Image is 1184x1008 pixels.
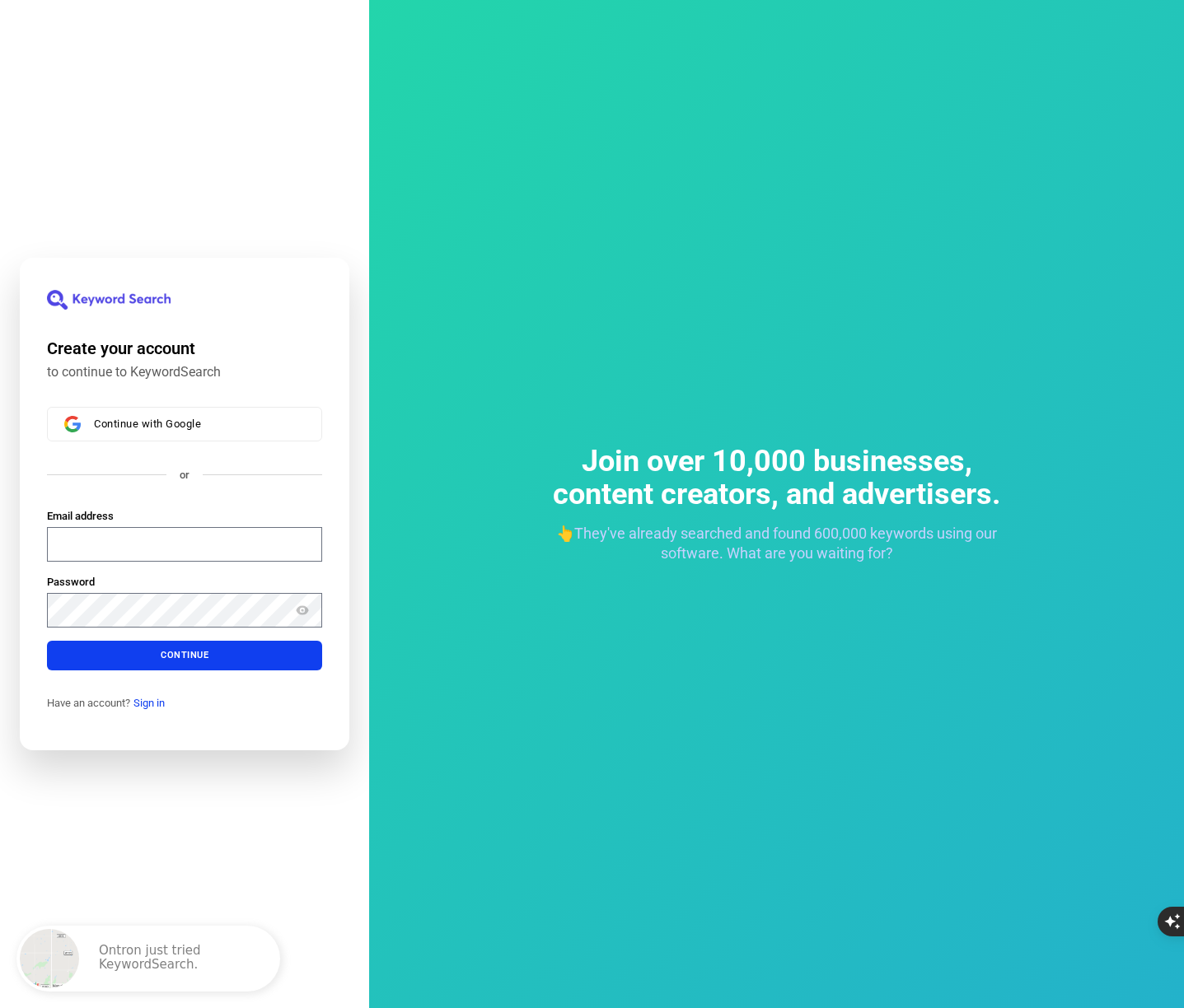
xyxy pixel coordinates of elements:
[47,364,322,380] p: to continue to KeywordSearch
[47,407,322,441] button: Sign in with GoogleContinue with Google
[133,697,165,710] a: Sign in
[47,575,95,590] label: Password
[47,697,130,710] span: Have an account?
[99,944,264,973] p: Ontron just tried KeywordSearch.
[47,290,171,310] img: KeywordSearch
[526,478,1027,511] span: content creators, and advertisers.
[292,600,312,620] button: Show password
[47,509,114,524] label: Email address
[47,641,322,670] button: Continue
[180,468,190,483] p: or
[526,445,1027,478] span: Join over 10,000 businesses,
[47,336,322,361] h1: Create your account
[64,416,81,432] img: Sign in with Google
[94,418,201,431] span: Continue with Google
[526,524,1027,563] p: 👆They've already searched and found 600,000 keywords using our software. What are you waiting for?
[20,929,79,988] img: United States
